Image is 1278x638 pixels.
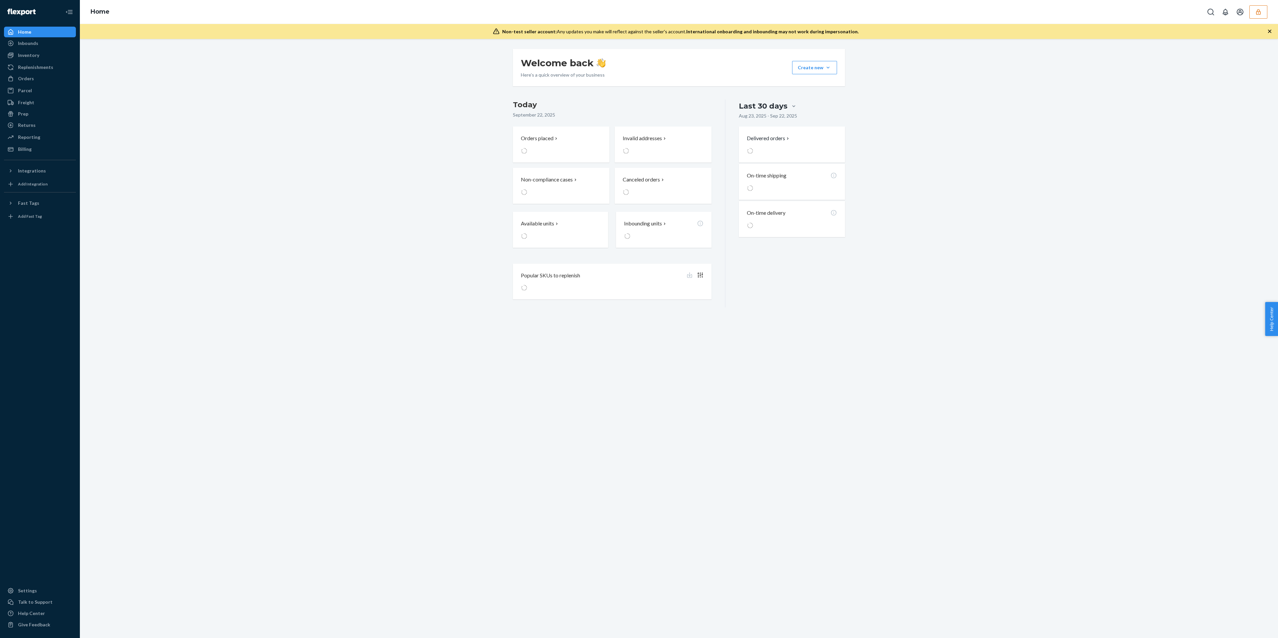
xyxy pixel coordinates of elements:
a: Home [4,27,76,37]
p: Canceled orders [623,176,660,183]
div: Help Center [18,610,45,617]
button: Delivered orders [747,135,790,142]
p: Popular SKUs to replenish [521,272,580,279]
div: Give Feedback [18,621,50,628]
img: Flexport logo [7,9,36,15]
button: Integrations [4,165,76,176]
div: Reporting [18,134,40,141]
div: Replenishments [18,64,53,71]
button: Orders placed [513,127,609,162]
div: Inbounds [18,40,38,47]
a: Help Center [4,608,76,619]
button: Give Feedback [4,619,76,630]
button: Open account menu [1233,5,1247,19]
button: Non-compliance cases [513,168,609,204]
button: Talk to Support [4,597,76,607]
a: Billing [4,144,76,155]
button: Inbounding units [616,212,711,248]
a: Reporting [4,132,76,143]
div: Integrations [18,167,46,174]
button: Close Navigation [63,5,76,19]
p: Inbounding units [624,220,662,227]
div: Freight [18,99,34,106]
span: Non-test seller account: [502,29,557,34]
a: Freight [4,97,76,108]
p: Here’s a quick overview of your business [521,72,606,78]
div: Prep [18,111,28,117]
h1: Welcome back [521,57,606,69]
div: Home [18,29,31,35]
ol: breadcrumbs [85,2,115,22]
a: Settings [4,585,76,596]
a: Inventory [4,50,76,61]
p: Orders placed [521,135,553,142]
a: Replenishments [4,62,76,73]
p: Aug 23, 2025 - Sep 22, 2025 [739,113,797,119]
div: Talk to Support [18,599,53,605]
div: Any updates you make will reflect against the seller's account. [502,28,859,35]
div: Inventory [18,52,39,59]
a: Inbounds [4,38,76,49]
button: Help Center [1265,302,1278,336]
div: Parcel [18,87,32,94]
button: Canceled orders [615,168,711,204]
a: Home [91,8,109,15]
button: Create new [792,61,837,74]
button: Invalid addresses [615,127,711,162]
div: Fast Tags [18,200,39,206]
div: Add Fast Tag [18,213,42,219]
p: Non-compliance cases [521,176,573,183]
p: Available units [521,220,554,227]
a: Returns [4,120,76,131]
div: Billing [18,146,32,153]
a: Prep [4,109,76,119]
button: Available units [513,212,608,248]
button: Open Search Box [1204,5,1217,19]
p: September 22, 2025 [513,112,712,118]
a: Add Fast Tag [4,211,76,222]
button: Fast Tags [4,198,76,208]
div: Settings [18,587,37,594]
h3: Today [513,100,712,110]
p: On-time shipping [747,172,786,179]
div: Orders [18,75,34,82]
div: Last 30 days [739,101,787,111]
a: Add Integration [4,179,76,189]
img: hand-wave emoji [596,58,606,68]
p: Invalid addresses [623,135,662,142]
div: Add Integration [18,181,48,187]
a: Parcel [4,85,76,96]
p: On-time delivery [747,209,785,217]
span: International onboarding and inbounding may not work during impersonation. [686,29,859,34]
button: Open notifications [1219,5,1232,19]
div: Returns [18,122,36,129]
a: Orders [4,73,76,84]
